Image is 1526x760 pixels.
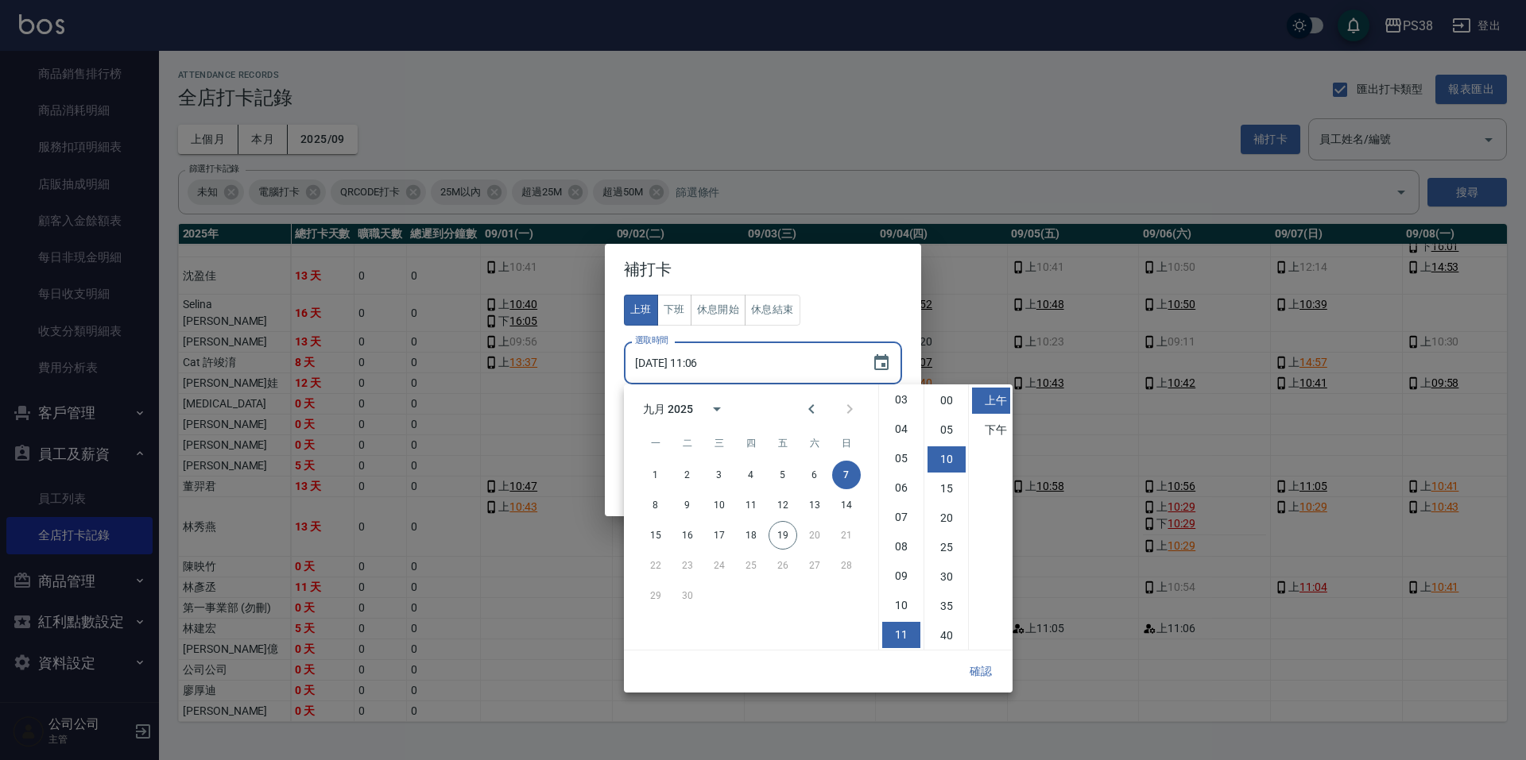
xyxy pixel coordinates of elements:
[800,461,829,489] button: 6
[928,534,966,561] li: 25 minutes
[673,461,702,489] button: 2
[624,341,856,384] input: YYYY/MM/DD hh:mm
[928,505,966,531] li: 20 minutes
[928,593,966,619] li: 35 minutes
[643,401,693,418] div: 九月 2025
[882,416,920,442] li: 4 hours
[673,491,702,519] button: 9
[972,417,1010,443] li: 下午
[698,390,736,428] button: calendar view is open, switch to year view
[882,504,920,530] li: 7 hours
[882,534,920,560] li: 8 hours
[955,657,1006,686] button: 確認
[882,622,920,648] li: 11 hours
[673,427,702,459] span: 星期二
[862,344,900,382] button: Choose date, selected date is 2025-09-07
[624,295,658,326] button: 上班
[928,564,966,590] li: 30 minutes
[737,491,765,519] button: 11
[691,295,746,326] button: 休息開始
[882,475,920,501] li: 6 hours
[737,521,765,550] button: 18
[737,427,765,459] span: 星期四
[641,427,670,459] span: 星期一
[832,491,861,519] button: 14
[792,390,831,428] button: Previous month
[705,491,734,519] button: 10
[882,592,920,619] li: 10 hours
[800,491,829,519] button: 13
[705,521,734,550] button: 17
[882,446,920,472] li: 5 hours
[832,461,861,489] button: 7
[705,461,734,489] button: 3
[928,446,966,473] li: 10 minutes
[928,623,966,649] li: 40 minutes
[924,384,968,650] ul: Select minutes
[635,334,668,346] label: 選取時間
[673,521,702,550] button: 16
[641,521,670,550] button: 15
[882,387,920,413] li: 3 hours
[705,427,734,459] span: 星期三
[879,384,924,650] ul: Select hours
[641,461,670,489] button: 1
[769,461,797,489] button: 5
[832,427,861,459] span: 星期日
[972,388,1010,414] li: 上午
[928,417,966,443] li: 5 minutes
[737,461,765,489] button: 4
[882,563,920,589] li: 9 hours
[605,244,921,295] h2: 補打卡
[769,427,797,459] span: 星期五
[800,427,829,459] span: 星期六
[769,521,797,550] button: 19
[928,476,966,502] li: 15 minutes
[745,295,800,326] button: 休息結束
[769,491,797,519] button: 12
[968,384,1013,650] ul: Select meridiem
[928,388,966,414] li: 0 minutes
[641,491,670,519] button: 8
[657,295,691,326] button: 下班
